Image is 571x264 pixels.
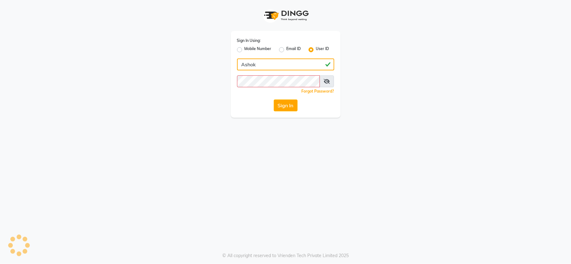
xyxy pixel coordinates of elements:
[316,46,329,53] label: User ID
[237,38,261,43] label: Sign In Using:
[237,75,320,87] input: Username
[261,6,311,25] img: logo1.svg
[237,58,334,70] input: Username
[274,99,298,111] button: Sign In
[245,46,272,53] label: Mobile Number
[287,46,301,53] label: Email ID
[302,89,334,94] a: Forgot Password?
